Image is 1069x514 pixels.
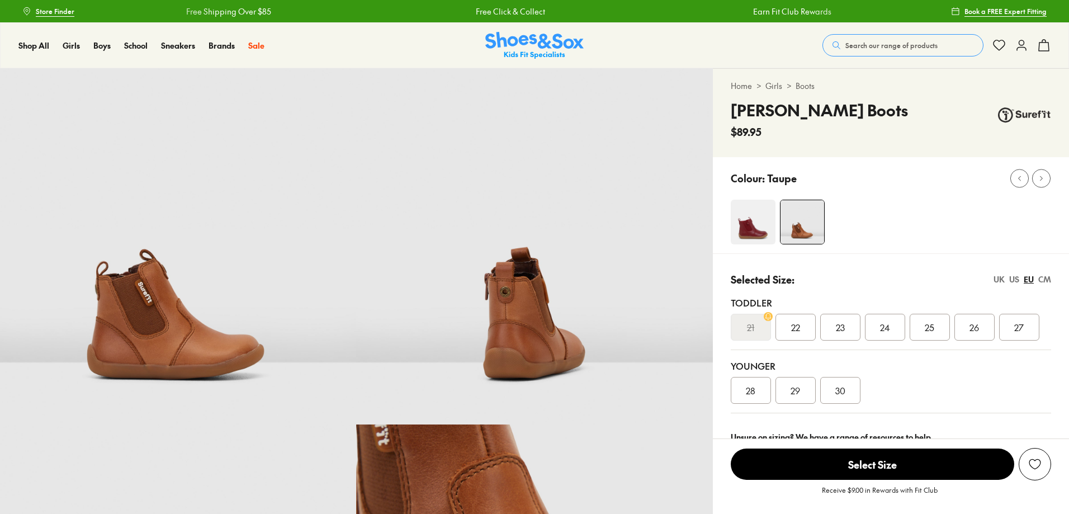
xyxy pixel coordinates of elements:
div: Unsure on sizing? We have a range of resources to help [731,431,1051,443]
a: Sale [248,40,264,51]
s: 21 [747,320,754,334]
span: 28 [746,384,755,397]
div: US [1009,273,1019,285]
img: 5_1 [781,200,824,244]
a: Free Click & Collect [475,6,544,17]
p: Taupe [767,171,797,186]
img: 6_1 [356,68,712,425]
span: 25 [925,320,934,334]
span: 23 [836,320,845,334]
a: Earn Fit Club Rewards [752,6,830,17]
a: Boys [93,40,111,51]
div: CM [1038,273,1051,285]
h4: [PERSON_NAME] Boots [731,98,908,122]
a: Sneakers [161,40,195,51]
button: Add to Wishlist [1019,448,1051,480]
span: Book a FREE Expert Fitting [964,6,1047,16]
p: Selected Size: [731,272,794,287]
a: Boots [796,80,815,92]
span: 26 [969,320,979,334]
a: Shoes & Sox [485,32,584,59]
button: Search our range of products [822,34,983,56]
div: UK [994,273,1005,285]
a: Store Finder [22,1,74,21]
span: Select Size [731,449,1014,480]
span: Search our range of products [845,40,938,50]
img: Vendor logo [997,98,1051,132]
a: Girls [765,80,782,92]
a: Free Shipping Over $85 [185,6,270,17]
span: 22 [791,320,800,334]
span: Store Finder [36,6,74,16]
button: Select Size [731,448,1014,480]
p: Receive $9.00 in Rewards with Fit Club [822,485,938,505]
span: $89.95 [731,124,761,139]
div: Toddler [731,296,1051,309]
a: Girls [63,40,80,51]
span: 27 [1014,320,1024,334]
div: Younger [731,359,1051,372]
a: Book a FREE Expert Fitting [951,1,1047,21]
img: 4-449201_1 [731,200,775,244]
a: Shop All [18,40,49,51]
span: 29 [791,384,800,397]
p: Colour: [731,171,765,186]
img: SNS_Logo_Responsive.svg [485,32,584,59]
a: Home [731,80,752,92]
span: 30 [835,384,845,397]
span: 24 [880,320,890,334]
div: EU [1024,273,1034,285]
a: School [124,40,148,51]
a: Brands [209,40,235,51]
div: > > [731,80,1051,92]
